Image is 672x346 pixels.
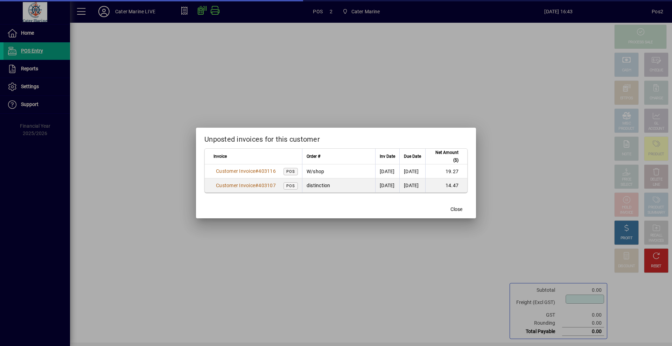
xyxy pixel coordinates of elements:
span: 403107 [258,183,276,188]
span: Inv Date [380,153,395,160]
h2: Unposted invoices for this customer [196,128,476,148]
a: Customer Invoice#403107 [213,182,278,189]
span: # [255,183,258,188]
span: W/shop [307,169,324,174]
span: POS [286,184,295,188]
span: 403116 [258,168,276,174]
td: [DATE] [399,178,425,192]
span: Customer Invoice [216,183,255,188]
td: 19.27 [425,164,467,178]
td: 14.47 [425,178,467,192]
a: Customer Invoice#403116 [213,167,278,175]
td: [DATE] [375,164,399,178]
span: POS [286,169,295,174]
td: [DATE] [399,164,425,178]
span: distinction [307,183,330,188]
span: Due Date [404,153,421,160]
td: [DATE] [375,178,399,192]
span: Close [450,206,462,213]
button: Close [445,203,468,216]
span: Net Amount ($) [430,149,458,164]
span: # [255,168,258,174]
span: Order # [307,153,320,160]
span: Customer Invoice [216,168,255,174]
span: Invoice [213,153,227,160]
